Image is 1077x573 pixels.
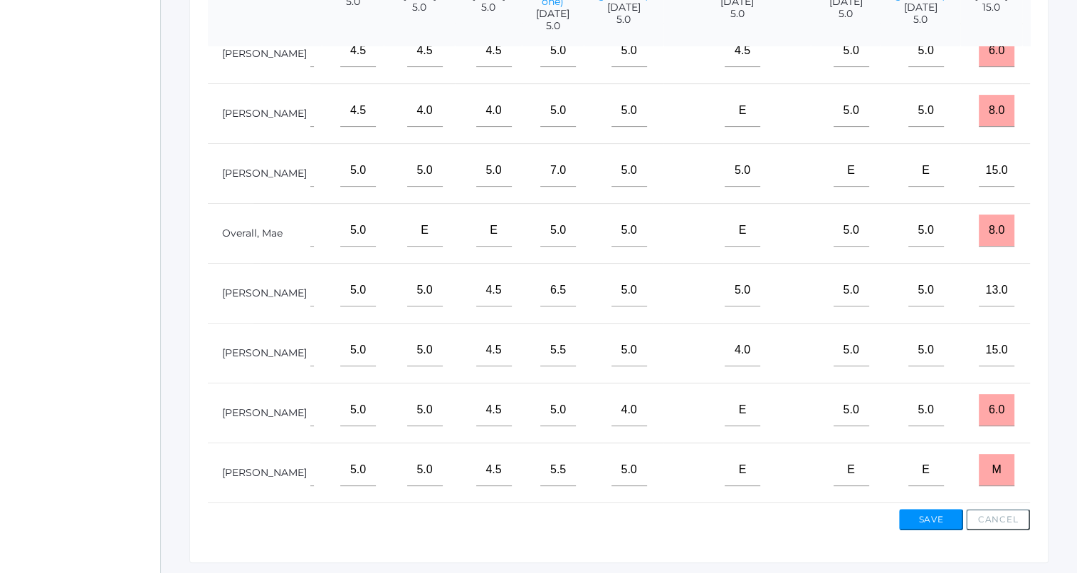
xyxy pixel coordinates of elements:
[974,1,1008,14] span: 15.0
[899,509,963,530] button: Save
[222,286,307,299] a: [PERSON_NAME]
[222,107,307,120] a: [PERSON_NAME]
[895,1,946,14] span: [DATE]
[222,406,307,419] a: [PERSON_NAME]
[398,1,441,14] span: 5.0
[469,1,508,14] span: 5.0
[536,8,569,20] span: [DATE]
[678,8,797,20] span: 5.0
[222,466,307,479] a: [PERSON_NAME]
[536,20,569,32] span: 5.0
[222,167,307,180] a: [PERSON_NAME]
[598,14,649,26] span: 5.0
[825,8,866,20] span: 5.0
[966,509,1030,530] button: Cancel
[222,47,307,60] a: [PERSON_NAME]
[222,227,283,239] a: Overall, Mae
[222,346,307,359] a: [PERSON_NAME]
[895,14,946,26] span: 5.0
[598,1,649,14] span: [DATE]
